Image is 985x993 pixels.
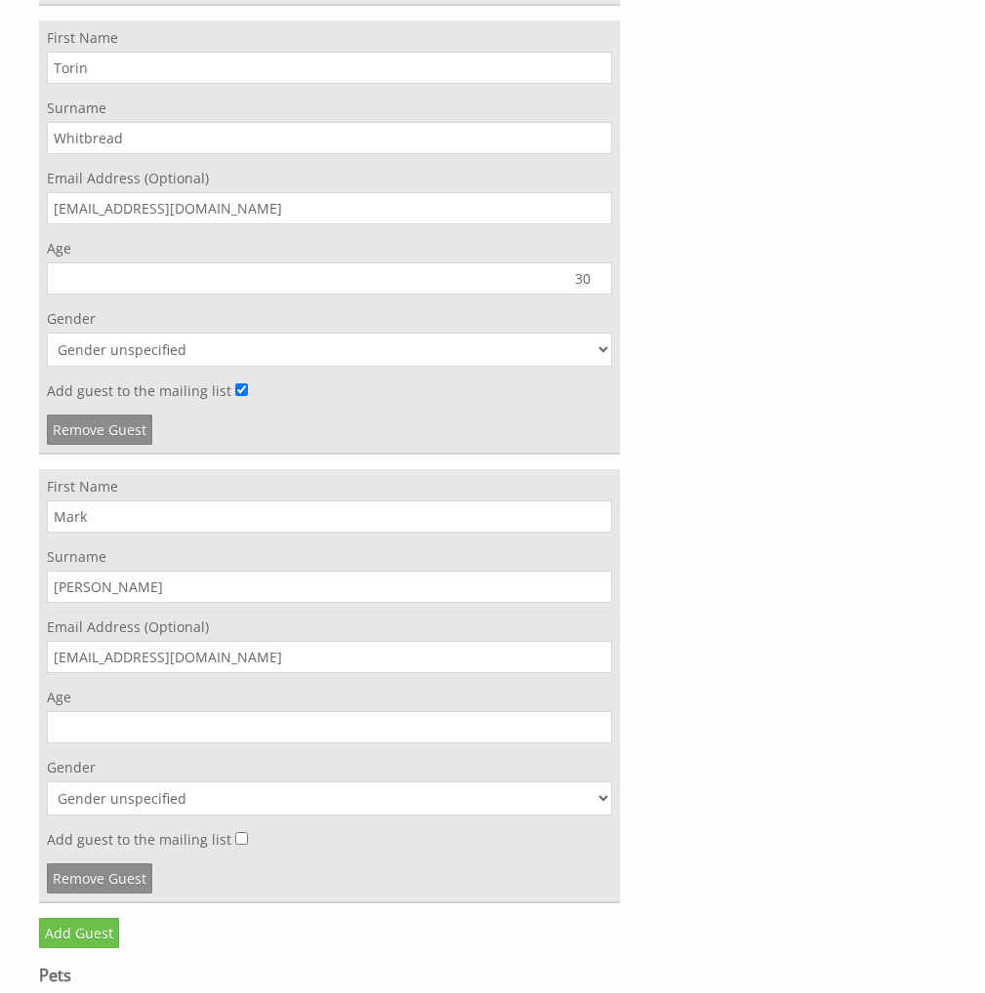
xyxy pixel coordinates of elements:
input: Forename [47,52,612,84]
label: Surname [47,99,612,117]
label: Email Address (Optional) [47,169,612,187]
input: Forename [47,500,612,533]
a: Remove Guest [47,863,152,894]
input: Surname [47,122,612,154]
label: Add guest to the mailing list [47,381,231,400]
label: First Name [47,477,612,496]
label: Gender [47,758,612,776]
label: Age [47,239,612,258]
a: Remove Guest [47,415,152,445]
label: Gender [47,309,612,328]
label: Add guest to the mailing list [47,830,231,849]
input: Email Address [47,641,612,673]
label: Age [47,688,612,706]
label: Surname [47,547,612,566]
label: First Name [47,28,612,47]
label: Email Address (Optional) [47,617,612,636]
a: Add Guest [39,918,119,948]
input: Surname [47,571,612,603]
h3: Pets [39,965,620,986]
input: Email Address [47,192,612,224]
